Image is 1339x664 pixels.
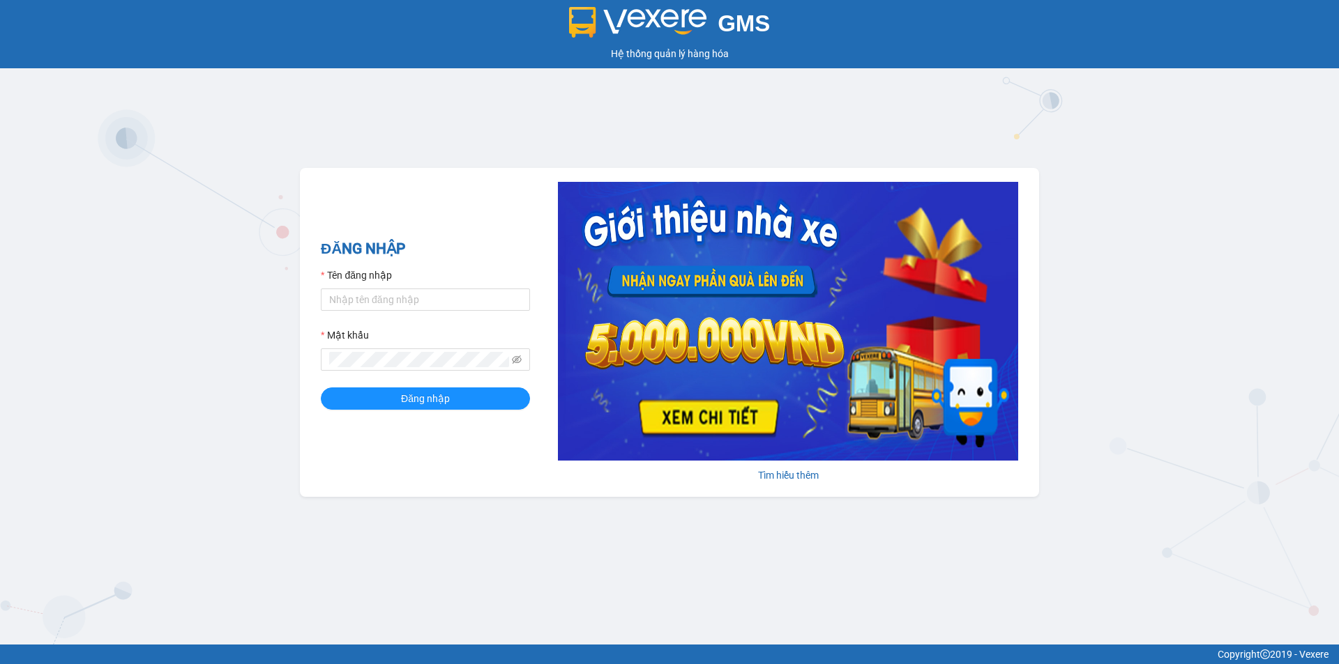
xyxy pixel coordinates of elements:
span: GMS [718,10,770,36]
label: Mật khẩu [321,327,369,343]
div: Copyright 2019 - Vexere [10,647,1329,662]
img: banner-0 [558,182,1018,461]
div: Tìm hiểu thêm [558,468,1018,483]
input: Tên đăng nhập [321,288,530,311]
div: Hệ thống quản lý hàng hóa [3,46,1336,61]
button: Đăng nhập [321,387,530,410]
a: GMS [569,21,771,32]
span: eye-invisible [512,355,522,364]
img: logo 2 [569,7,707,38]
input: Mật khẩu [329,352,509,367]
h2: ĐĂNG NHẬP [321,238,530,261]
span: Đăng nhập [401,391,450,406]
span: copyright [1260,649,1270,659]
label: Tên đăng nhập [321,268,392,283]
